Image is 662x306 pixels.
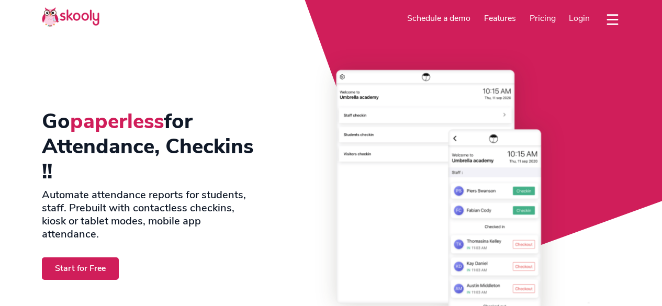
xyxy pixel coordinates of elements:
span: paperless [70,107,164,135]
h1: Go for Attendance, Checkins !! [42,109,256,184]
a: Login [562,10,597,27]
span: Login [569,13,590,24]
span: Pricing [530,13,556,24]
a: Features [477,10,523,27]
button: dropdown menu [605,7,620,31]
a: Pricing [523,10,563,27]
img: Skooly [42,7,99,27]
a: Start for Free [42,257,119,280]
h2: Automate attendance reports for students, staff. Prebuilt with contactless checkins, kiosk or tab... [42,188,256,241]
a: Schedule a demo [401,10,478,27]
